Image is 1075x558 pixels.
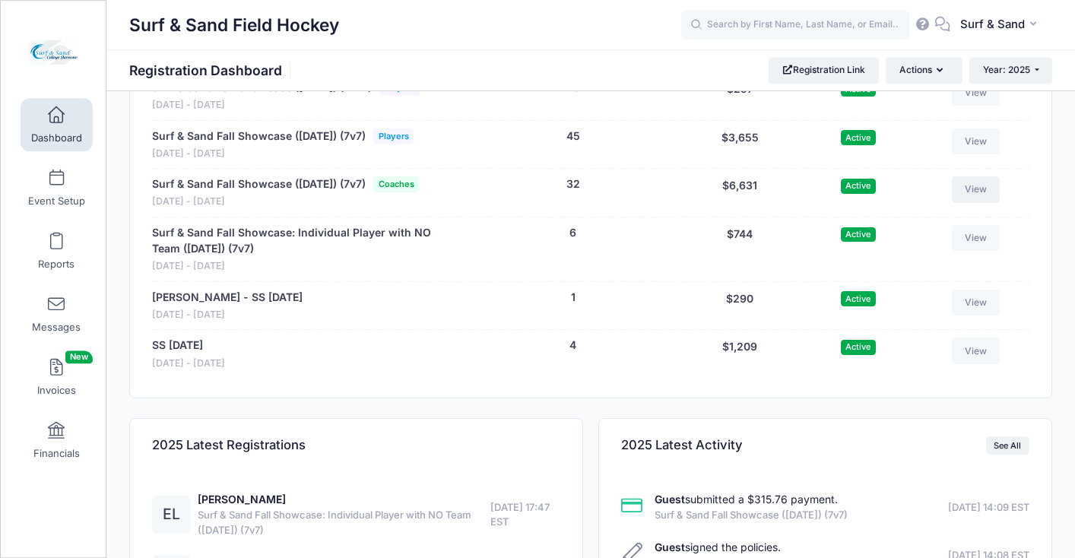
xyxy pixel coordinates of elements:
[886,57,962,83] button: Actions
[569,338,576,354] button: 4
[152,98,420,113] span: [DATE] - [DATE]
[152,509,190,522] a: EL
[152,128,366,144] a: Surf & Sand Fall Showcase ([DATE]) (7v7)
[841,227,876,242] span: Active
[841,179,876,193] span: Active
[152,290,303,306] a: [PERSON_NAME] - SS [DATE]
[566,176,580,192] button: 32
[948,500,1029,515] span: [DATE] 14:09 EST
[952,80,1000,106] a: View
[969,57,1052,83] button: Year: 2025
[566,128,580,144] button: 45
[952,338,1000,363] a: View
[950,8,1052,43] button: Surf & Sand
[373,128,414,144] span: Players
[21,414,93,467] a: Financials
[841,340,876,354] span: Active
[769,57,879,83] a: Registration Link
[952,290,1000,315] a: View
[490,500,560,530] span: [DATE] 17:47 EST
[152,308,303,322] span: [DATE] - [DATE]
[678,338,801,370] div: $1,209
[986,436,1029,455] a: See All
[655,541,781,553] a: Guestsigned the policies.
[33,447,80,460] span: Financials
[655,493,838,506] a: Guestsubmitted a $315.76 payment.
[21,224,93,277] a: Reports
[655,541,685,553] strong: Guest
[26,24,83,81] img: Surf & Sand Field Hockey
[152,338,203,354] a: SS [DATE]
[31,132,82,144] span: Dashboard
[21,350,93,404] a: InvoicesNew
[952,128,1000,154] a: View
[21,161,93,214] a: Event Setup
[152,176,366,192] a: Surf & Sand Fall Showcase ([DATE]) (7v7)
[152,225,461,257] a: Surf & Sand Fall Showcase: Individual Player with NO Team ([DATE]) (7v7)
[129,62,295,78] h1: Registration Dashboard
[152,195,419,209] span: [DATE] - [DATE]
[655,508,848,523] span: Surf & Sand Fall Showcase ([DATE]) (7v7)
[655,493,685,506] strong: Guest
[32,321,81,334] span: Messages
[678,225,801,274] div: $744
[152,147,414,161] span: [DATE] - [DATE]
[152,496,190,534] div: EL
[678,176,801,209] div: $6,631
[198,508,490,537] span: Surf & Sand Fall Showcase: Individual Player with NO Team ([DATE]) (7v7)
[678,128,801,161] div: $3,655
[21,98,93,151] a: Dashboard
[198,493,286,506] a: [PERSON_NAME]
[952,225,1000,251] a: View
[1,16,107,88] a: Surf & Sand Field Hockey
[678,80,801,113] div: $257
[681,10,909,40] input: Search by First Name, Last Name, or Email...
[129,8,339,43] h1: Surf & Sand Field Hockey
[678,290,801,322] div: $290
[28,195,85,208] span: Event Setup
[983,64,1030,75] span: Year: 2025
[65,350,93,363] span: New
[960,16,1025,33] span: Surf & Sand
[38,258,75,271] span: Reports
[841,130,876,144] span: Active
[952,176,1000,202] a: View
[373,176,419,192] span: Coaches
[621,424,743,468] h4: 2025 Latest Activity
[152,424,306,468] h4: 2025 Latest Registrations
[841,291,876,306] span: Active
[152,259,461,274] span: [DATE] - [DATE]
[37,384,76,397] span: Invoices
[571,290,576,306] button: 1
[569,225,576,241] button: 6
[152,357,225,371] span: [DATE] - [DATE]
[21,287,93,341] a: Messages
